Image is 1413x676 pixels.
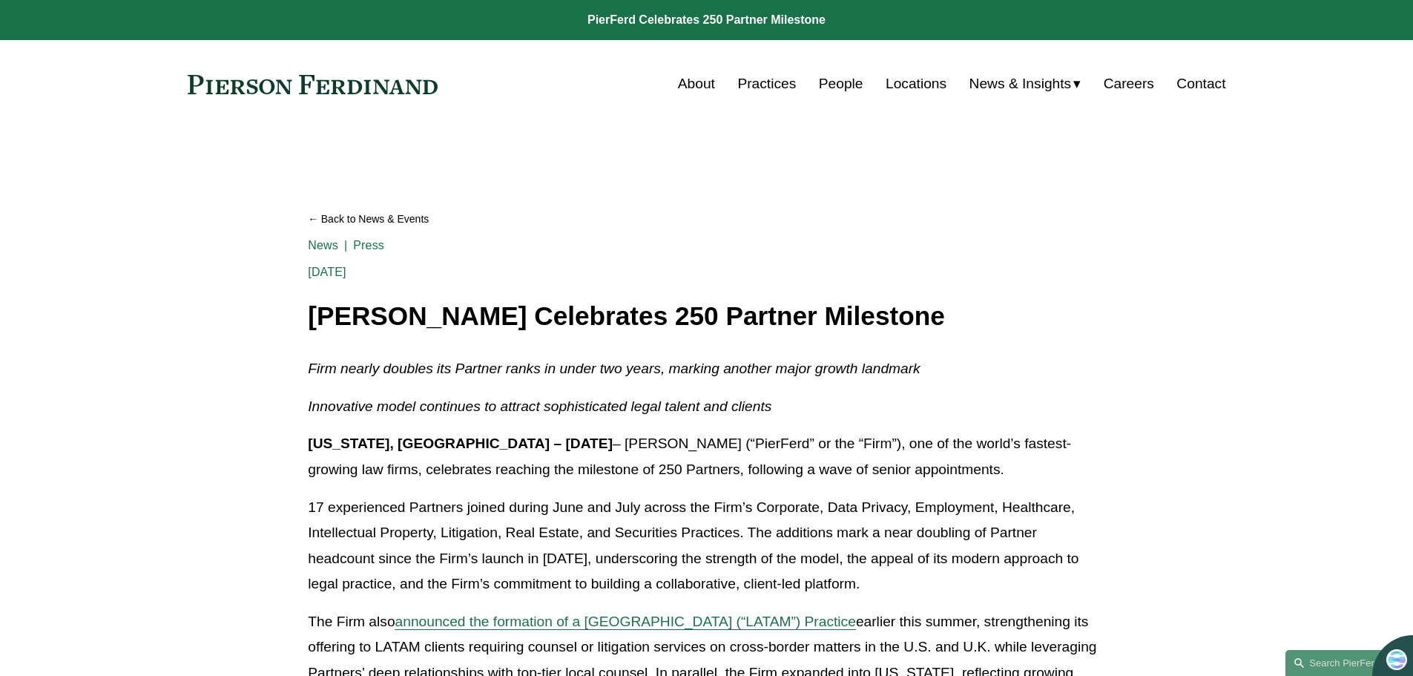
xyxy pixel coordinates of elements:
[308,495,1104,597] p: 17 experienced Partners joined during June and July across the Firm’s Corporate, Data Privacy, Em...
[308,436,613,451] strong: [US_STATE], [GEOGRAPHIC_DATA] – [DATE]
[308,361,920,376] em: Firm nearly doubles its Partner ranks in under two years, marking another major growth landmark
[1176,70,1225,98] a: Contact
[395,614,856,629] a: announced the formation of a [GEOGRAPHIC_DATA] (“LATAM”) Practice
[969,70,1081,98] a: folder dropdown
[308,302,1104,331] h1: [PERSON_NAME] Celebrates 250 Partner Milestone
[678,70,715,98] a: About
[308,206,1104,232] a: Back to News & Events
[308,398,771,414] em: Innovative model continues to attract sophisticated legal talent and clients
[969,71,1072,97] span: News & Insights
[737,70,796,98] a: Practices
[308,239,338,252] a: News
[1104,70,1154,98] a: Careers
[886,70,946,98] a: Locations
[819,70,863,98] a: People
[1285,650,1389,676] a: Search this site
[308,266,346,278] span: [DATE]
[353,239,384,252] a: Press
[308,431,1104,482] p: – [PERSON_NAME] (“PierFerd” or the “Firm”), one of the world’s fastest-growing law firms, celebra...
